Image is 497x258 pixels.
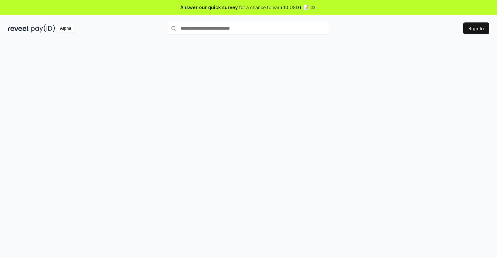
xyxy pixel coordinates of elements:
[239,4,309,11] span: for a chance to earn 10 USDT 📝
[463,22,489,34] button: Sign In
[8,24,30,33] img: reveel_dark
[31,24,55,33] img: pay_id
[56,24,75,33] div: Alpha
[180,4,238,11] span: Answer our quick survey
